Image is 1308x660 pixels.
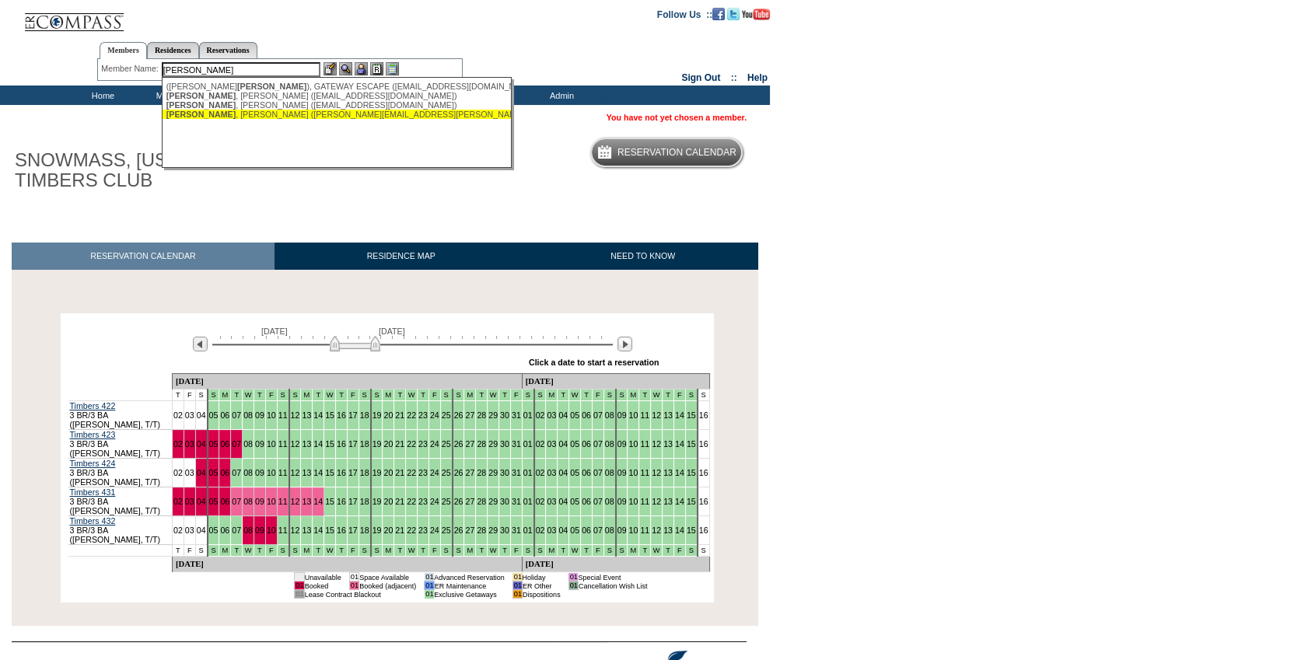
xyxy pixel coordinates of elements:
[237,82,306,91] span: [PERSON_NAME]
[477,439,486,449] a: 28
[675,468,684,477] a: 14
[324,62,337,75] img: b_edit.gif
[418,439,428,449] a: 23
[371,389,383,401] td: Mountains Mud Season - Fall 2025
[442,497,451,506] a: 25
[291,439,300,449] a: 12
[195,389,207,401] td: S
[325,439,334,449] a: 15
[313,497,323,506] a: 14
[100,42,147,59] a: Members
[185,468,194,477] a: 03
[166,110,236,119] span: [PERSON_NAME]
[652,410,661,420] a: 12
[465,439,474,449] a: 27
[558,410,568,420] a: 04
[278,410,288,420] a: 11
[523,410,533,420] a: 01
[742,9,770,18] a: Subscribe to our YouTube Channel
[558,526,568,535] a: 04
[675,439,684,449] a: 14
[407,526,416,535] a: 22
[243,468,253,477] a: 08
[255,468,264,477] a: 09
[512,526,521,535] a: 31
[547,410,556,420] a: 03
[418,468,428,477] a: 23
[243,410,253,420] a: 08
[712,9,725,18] a: Become our fan on Facebook
[406,389,418,401] td: Mountains Mud Season - Fall 2025
[337,468,346,477] a: 16
[291,526,300,535] a: 12
[278,439,288,449] a: 11
[593,526,603,535] a: 07
[278,468,288,477] a: 11
[147,42,199,58] a: Residences
[219,389,231,401] td: Mountains Mud Season - Fall 2025
[418,497,428,506] a: 23
[370,62,383,75] img: Reservations
[185,526,194,535] a: 03
[465,497,474,506] a: 27
[265,389,277,401] td: Mountains Mud Season - Fall 2025
[261,327,288,336] span: [DATE]
[255,526,264,535] a: 09
[442,410,451,420] a: 25
[488,526,498,535] a: 29
[687,526,696,535] a: 15
[500,468,509,477] a: 30
[231,389,243,401] td: Mountains Mud Season - Fall 2025
[302,410,311,420] a: 13
[523,497,533,506] a: 01
[699,410,708,420] a: 16
[383,410,393,420] a: 20
[418,526,428,535] a: 23
[379,327,405,336] span: [DATE]
[193,337,208,351] img: Previous
[454,410,463,420] a: 26
[209,497,219,506] a: 05
[197,410,206,420] a: 04
[477,410,486,420] a: 28
[570,526,579,535] a: 05
[360,468,369,477] a: 18
[640,497,649,506] a: 11
[570,497,579,506] a: 05
[747,72,768,83] a: Help
[267,410,276,420] a: 10
[173,410,183,420] a: 02
[488,497,498,506] a: 29
[465,410,474,420] a: 27
[547,468,556,477] a: 03
[372,439,382,449] a: 19
[313,526,323,535] a: 14
[348,439,358,449] a: 17
[347,389,358,401] td: Mountains Mud Season - Fall 2025
[558,497,568,506] a: 04
[337,410,346,420] a: 16
[395,439,404,449] a: 21
[383,526,393,535] a: 20
[358,389,370,401] td: Mountains Mud Season - Fall 2025
[523,439,533,449] a: 01
[731,72,737,83] span: ::
[173,468,183,477] a: 02
[640,410,649,420] a: 11
[628,410,638,420] a: 10
[517,86,603,105] td: Admin
[337,439,346,449] a: 16
[395,468,404,477] a: 21
[277,389,289,401] td: Mountains Mud Season - Fall 2025
[70,516,116,526] a: Timbers 432
[512,497,521,506] a: 31
[243,439,253,449] a: 08
[640,439,649,449] a: 11
[407,439,416,449] a: 22
[172,374,522,389] td: [DATE]
[547,526,556,535] a: 03
[325,526,334,535] a: 15
[278,526,288,535] a: 11
[199,42,257,58] a: Reservations
[407,468,416,477] a: 22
